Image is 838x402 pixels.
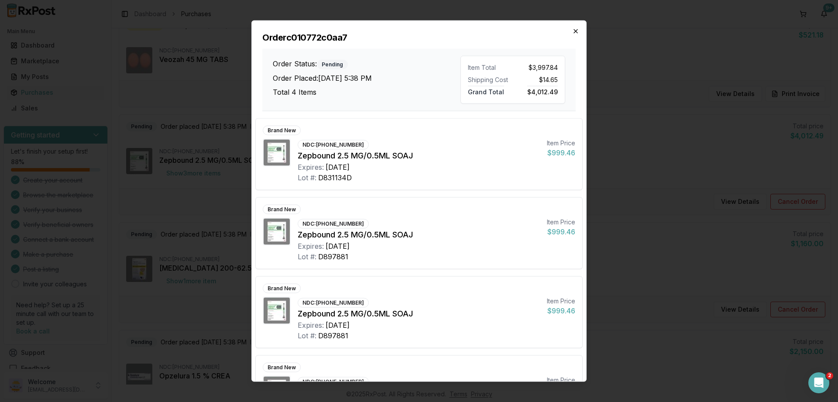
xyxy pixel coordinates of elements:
span: $3,997.84 [529,63,558,72]
div: D897881 [318,330,348,340]
img: Zepbound 2.5 MG/0.5ML SOAJ [264,297,290,323]
span: Grand Total [468,86,504,95]
img: Zepbound 2.5 MG/0.5ML SOAJ [264,139,290,165]
span: $4,012.49 [527,86,558,95]
div: [DATE] [326,161,350,172]
span: 2 [826,372,833,379]
h3: Total 4 Items [273,87,460,97]
div: $999.46 [547,226,575,237]
div: Zepbound 2.5 MG/0.5ML SOAJ [298,307,540,320]
div: D831134D [318,172,352,182]
div: Lot #: [298,172,316,182]
div: Item Total [468,63,509,72]
div: NDC: [PHONE_NUMBER] [298,298,369,307]
div: NDC: [PHONE_NUMBER] [298,219,369,228]
div: Brand New [263,362,301,372]
div: Brand New [263,125,301,135]
h2: Order c010772c0aa7 [262,31,576,43]
div: Expires: [298,320,324,330]
div: Zepbound 2.5 MG/0.5ML SOAJ [298,149,540,161]
div: [DATE] [326,241,350,251]
div: Item Price [547,138,575,147]
h3: Order Status: [273,58,460,69]
div: Brand New [263,283,301,293]
iframe: Intercom live chat [808,372,829,393]
div: Item Price [547,375,575,384]
img: Zepbound 2.5 MG/0.5ML SOAJ [264,218,290,244]
div: NDC: [PHONE_NUMBER] [298,377,369,386]
div: D897881 [318,251,348,261]
div: Zepbound 2.5 MG/0.5ML SOAJ [298,228,540,241]
div: Item Price [547,296,575,305]
div: Shipping Cost [468,75,509,84]
div: Brand New [263,204,301,214]
div: Lot #: [298,330,316,340]
div: $14.65 [516,75,558,84]
div: [DATE] [326,320,350,330]
div: Lot #: [298,251,316,261]
div: $999.46 [547,305,575,316]
div: Pending [317,60,348,69]
div: Expires: [298,241,324,251]
div: Expires: [298,161,324,172]
div: Item Price [547,217,575,226]
h3: Order Placed: [DATE] 5:38 PM [273,73,460,83]
div: $999.46 [547,147,575,158]
div: NDC: [PHONE_NUMBER] [298,140,369,149]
